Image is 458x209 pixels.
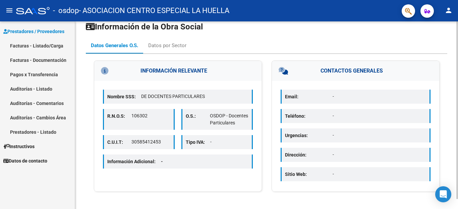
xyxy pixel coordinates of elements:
h3: INFORMACIÓN RELEVANTE [94,61,262,81]
p: Información Adicional: [107,158,168,165]
p: - [333,132,426,139]
h3: CONTACTOS GENERALES [272,61,439,81]
span: Prestadores / Proveedores [3,28,64,35]
div: Datos por Sector [148,42,186,49]
p: Teléfono: [285,112,333,120]
p: Dirección: [285,151,333,159]
p: - [333,112,426,119]
span: - [161,159,163,164]
p: R.N.O.S: [107,112,131,120]
p: Tipo IVA: [186,138,210,146]
p: DE DOCENTES PARTICULARES [141,93,248,100]
mat-icon: menu [5,6,13,14]
p: Sitio Web: [285,171,333,178]
span: Instructivos [3,143,35,150]
p: Nombre SSS: [107,93,141,100]
p: C.U.I.T: [107,138,131,146]
h1: Información de la Obra Social [86,21,447,32]
p: OSDOP - Docentes Particulares [210,112,248,126]
p: - [333,151,426,158]
span: Datos de contacto [3,157,47,165]
p: - [210,138,249,145]
div: Datos Generales O.S. [91,42,138,49]
p: 30585412453 [131,138,170,145]
p: O.S.: [186,112,210,120]
span: - osdop [53,3,79,18]
p: - [333,93,426,100]
div: Open Intercom Messenger [435,186,451,202]
p: Email: [285,93,333,100]
p: 106302 [131,112,170,119]
p: - [333,171,426,178]
mat-icon: person [445,6,453,14]
p: Urgencias: [285,132,333,139]
span: - ASOCIACION CENTRO ESPECIAL LA HUELLA [79,3,229,18]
